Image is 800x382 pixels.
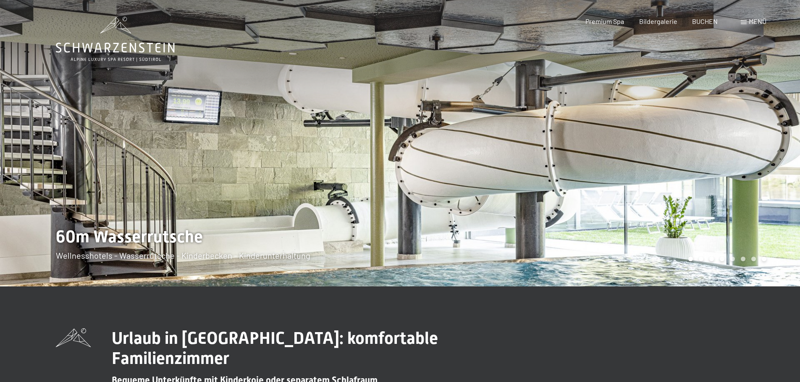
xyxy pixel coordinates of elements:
div: Carousel Page 2 [699,257,703,261]
div: Carousel Page 3 [709,257,714,261]
a: Bildergalerie [639,17,677,25]
div: Carousel Page 4 [720,257,724,261]
div: Carousel Pagination [685,257,766,261]
span: Urlaub in [GEOGRAPHIC_DATA]: komfortable Familienzimmer [112,328,438,368]
span: Menü [749,17,766,25]
a: BUCHEN [692,17,718,25]
div: Carousel Page 7 [751,257,756,261]
div: Carousel Page 6 [741,257,745,261]
div: Carousel Page 1 (Current Slide) [688,257,693,261]
div: Carousel Page 8 [762,257,766,261]
div: Carousel Page 5 [730,257,735,261]
a: Premium Spa [585,17,624,25]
